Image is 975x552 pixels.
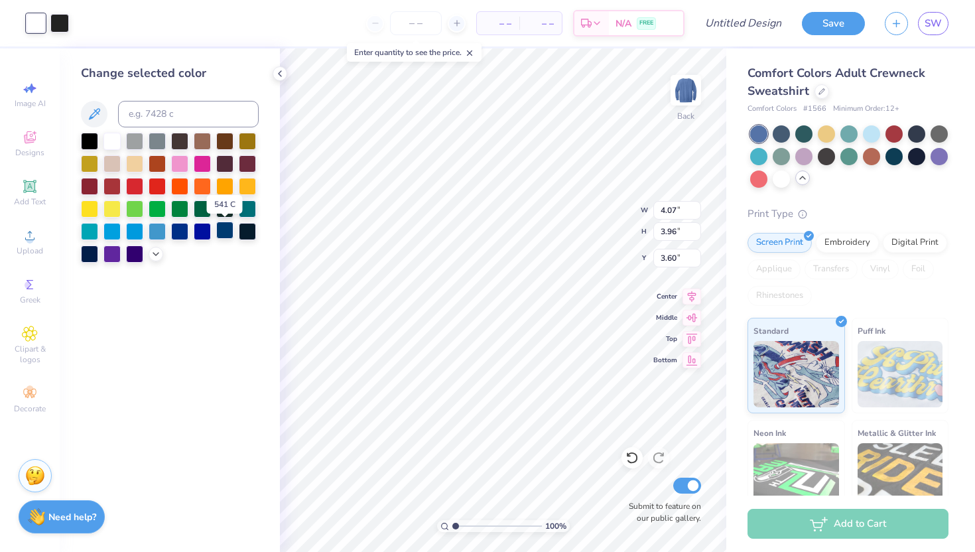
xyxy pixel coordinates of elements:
[14,196,46,207] span: Add Text
[816,233,879,253] div: Embroidery
[747,286,812,306] div: Rhinestones
[653,292,677,301] span: Center
[485,17,511,31] span: – –
[747,206,948,222] div: Print Type
[753,341,839,407] img: Standard
[903,259,934,279] div: Foil
[390,11,442,35] input: – –
[858,341,943,407] img: Puff Ink
[81,64,259,82] div: Change selected color
[545,520,566,532] span: 100 %
[753,324,789,338] span: Standard
[694,10,792,36] input: Untitled Design
[862,259,899,279] div: Vinyl
[639,19,653,28] span: FREE
[15,98,46,109] span: Image AI
[653,334,677,344] span: Top
[753,426,786,440] span: Neon Ink
[747,233,812,253] div: Screen Print
[803,103,826,115] span: # 1566
[925,16,942,31] span: SW
[207,195,243,214] div: 541 C
[621,500,701,524] label: Submit to feature on our public gallery.
[858,443,943,510] img: Metallic & Glitter Ink
[118,101,259,127] input: e.g. 7428 c
[883,233,947,253] div: Digital Print
[802,12,865,35] button: Save
[918,12,948,35] a: SW
[20,295,40,305] span: Greek
[677,110,694,122] div: Back
[653,356,677,365] span: Bottom
[858,426,936,440] span: Metallic & Glitter Ink
[616,17,631,31] span: N/A
[805,259,858,279] div: Transfers
[48,511,96,523] strong: Need help?
[527,17,554,31] span: – –
[17,245,43,256] span: Upload
[858,324,885,338] span: Puff Ink
[653,313,677,322] span: Middle
[673,77,699,103] img: Back
[747,65,925,99] span: Comfort Colors Adult Crewneck Sweatshirt
[15,147,44,158] span: Designs
[747,259,801,279] div: Applique
[747,103,797,115] span: Comfort Colors
[7,344,53,365] span: Clipart & logos
[347,43,482,62] div: Enter quantity to see the price.
[833,103,899,115] span: Minimum Order: 12 +
[14,403,46,414] span: Decorate
[753,443,839,510] img: Neon Ink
